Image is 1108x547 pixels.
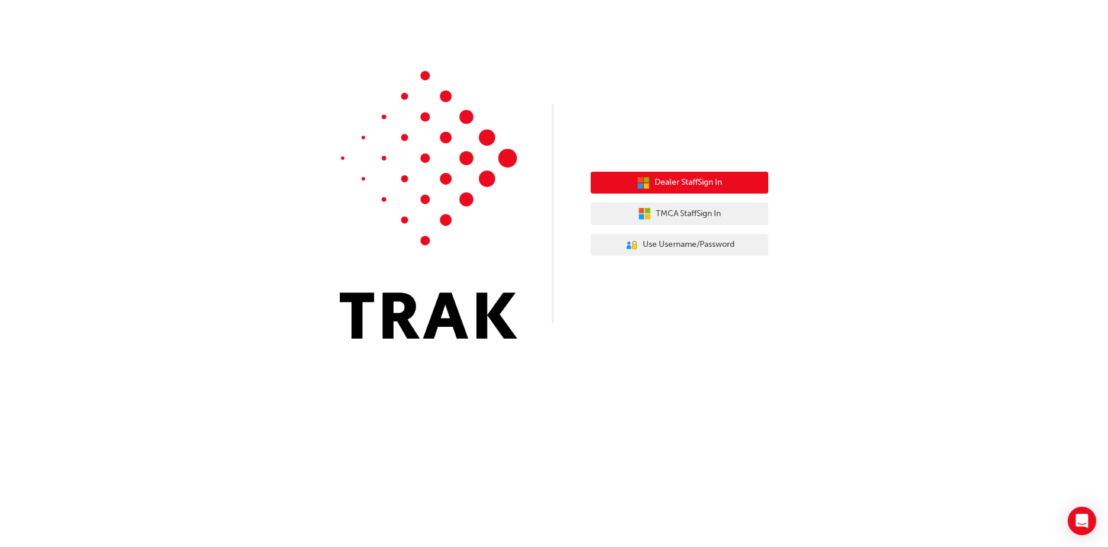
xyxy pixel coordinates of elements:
[655,176,722,189] span: Dealer Staff Sign In
[643,238,735,252] span: Use Username/Password
[591,234,768,256] button: Use Username/Password
[656,207,721,221] span: TMCA Staff Sign In
[1068,507,1096,535] div: Open Intercom Messenger
[340,71,517,339] img: Trak
[591,202,768,225] button: TMCA StaffSign In
[591,172,768,194] button: Dealer StaffSign In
